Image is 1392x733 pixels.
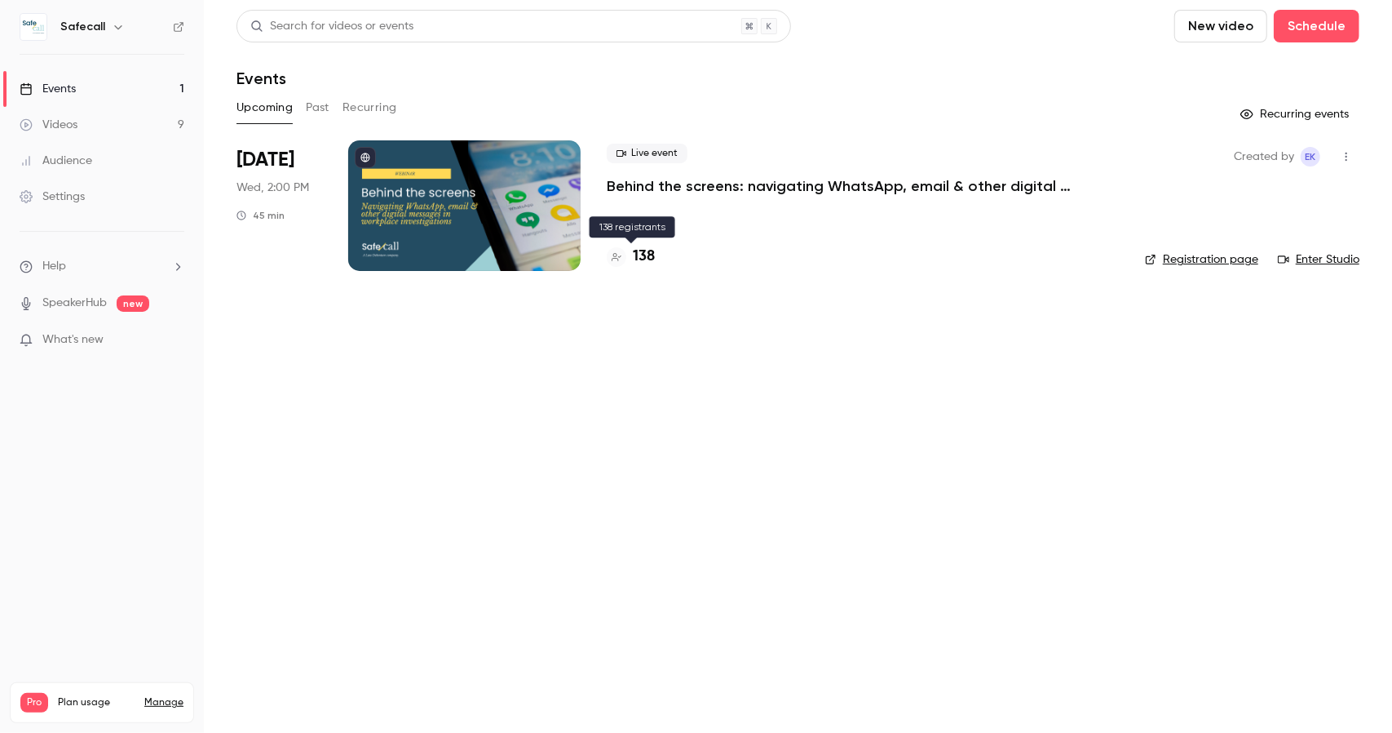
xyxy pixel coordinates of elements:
[20,117,77,133] div: Videos
[20,693,48,713] span: Pro
[1145,251,1258,268] a: Registration page
[250,18,413,35] div: Search for videos or events
[236,180,309,196] span: Wed, 2:00 PM
[236,69,286,88] h1: Events
[60,19,105,35] h6: Safecall
[236,147,294,173] span: [DATE]
[20,189,85,205] div: Settings
[236,95,293,121] button: Upcoming
[20,153,92,169] div: Audience
[1278,251,1359,268] a: Enter Studio
[144,696,183,709] a: Manage
[607,176,1096,196] a: Behind the screens: navigating WhatsApp, email & other digital messages in workplace investigations
[1306,147,1316,167] span: EK
[1301,147,1320,167] span: Emma` Koster
[20,14,46,40] img: Safecall
[1174,10,1267,42] button: New video
[20,258,184,275] li: help-dropdown-opener
[607,246,655,268] a: 138
[1274,10,1359,42] button: Schedule
[58,696,135,709] span: Plan usage
[42,258,66,275] span: Help
[633,246,655,268] h4: 138
[342,95,397,121] button: Recurring
[165,333,184,348] iframe: Noticeable Trigger
[607,144,687,163] span: Live event
[117,295,149,312] span: new
[236,209,285,222] div: 45 min
[42,295,107,312] a: SpeakerHub
[20,81,76,97] div: Events
[236,140,322,271] div: Oct 8 Wed, 2:00 PM (Europe/London)
[1233,101,1359,127] button: Recurring events
[306,95,329,121] button: Past
[1234,147,1294,167] span: Created by
[42,331,104,349] span: What's new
